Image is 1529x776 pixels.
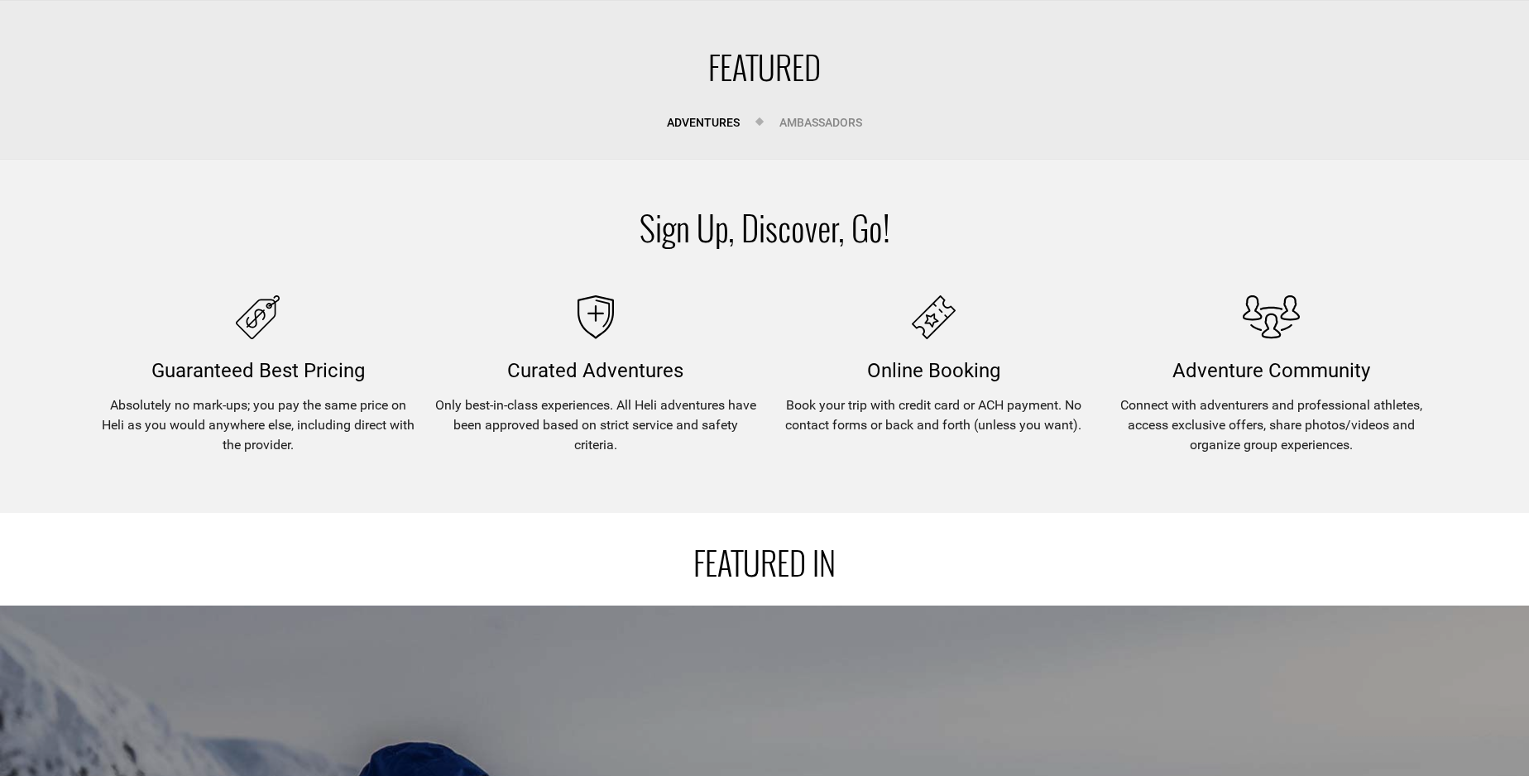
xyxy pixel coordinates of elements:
span: Guaranteed best pricing [151,359,365,382]
img: adventure community [1243,295,1301,339]
img: curated adventures [578,295,614,339]
a: Ambassadors [767,106,875,139]
span: Connect with adventurers and professional athletes, access exclusive offers, share photos/videos ... [1110,381,1431,455]
span: Only best-in-class experiences. All Heli adventures have been approved based on strict service an... [435,381,756,455]
span: Absolutely no mark-ups; you pay the same price on Heli as you would anywhere else, including dire... [97,381,418,455]
span: Book your trip with credit card or ACH payment. No contact forms or back and forth (unless you wa... [773,381,1094,435]
span: Curated Adventures [507,359,683,382]
a: Adventures [654,106,752,139]
img: guaranteed icon [236,295,280,339]
span: Online Booking [867,359,1000,382]
span: Adventure Community [1172,359,1370,382]
h1: Sign Up, Discover, Go! [89,209,1440,246]
img: online booking [912,295,956,339]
